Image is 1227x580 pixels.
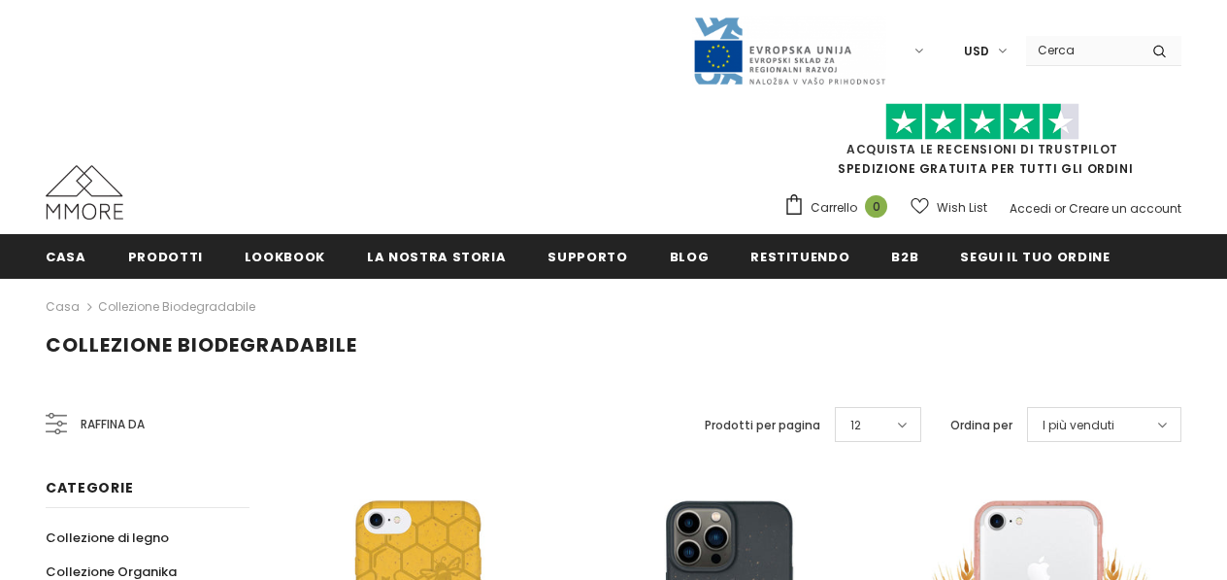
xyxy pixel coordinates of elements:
[750,248,849,266] span: Restituendo
[46,521,169,555] a: Collezione di legno
[46,478,133,497] span: Categorie
[128,234,203,278] a: Prodotti
[891,248,918,266] span: B2B
[245,234,325,278] a: Lookbook
[783,193,897,222] a: Carrello 0
[98,298,255,315] a: Collezione biodegradabile
[692,42,886,58] a: Javni Razpis
[891,234,918,278] a: B2B
[705,416,820,435] label: Prodotti per pagina
[46,331,357,358] span: Collezione biodegradabile
[1054,200,1066,217] span: or
[964,42,989,61] span: USD
[46,529,169,547] span: Collezione di legno
[846,141,1118,157] a: Acquista le recensioni di TrustPilot
[1026,36,1138,64] input: Search Site
[367,234,506,278] a: La nostra storia
[367,248,506,266] span: La nostra storia
[46,248,86,266] span: Casa
[937,198,987,218] span: Wish List
[547,234,627,278] a: supporto
[783,112,1181,177] span: SPEDIZIONE GRATUITA PER TUTTI GLI ORDINI
[960,248,1110,266] span: Segui il tuo ordine
[850,416,861,435] span: 12
[46,165,123,220] img: Casi MMORE
[885,103,1079,141] img: Fidati di Pilot Stars
[692,16,886,86] img: Javni Razpis
[46,295,80,319] a: Casa
[128,248,203,266] span: Prodotti
[950,416,1012,435] label: Ordina per
[547,248,627,266] span: supporto
[811,198,857,218] span: Carrello
[1069,200,1181,217] a: Creare un account
[911,190,987,224] a: Wish List
[46,234,86,278] a: Casa
[1043,416,1114,435] span: I più venduti
[960,234,1110,278] a: Segui il tuo ordine
[81,414,145,435] span: Raffina da
[750,234,849,278] a: Restituendo
[670,234,710,278] a: Blog
[1010,200,1051,217] a: Accedi
[865,195,887,218] span: 0
[245,248,325,266] span: Lookbook
[670,248,710,266] span: Blog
